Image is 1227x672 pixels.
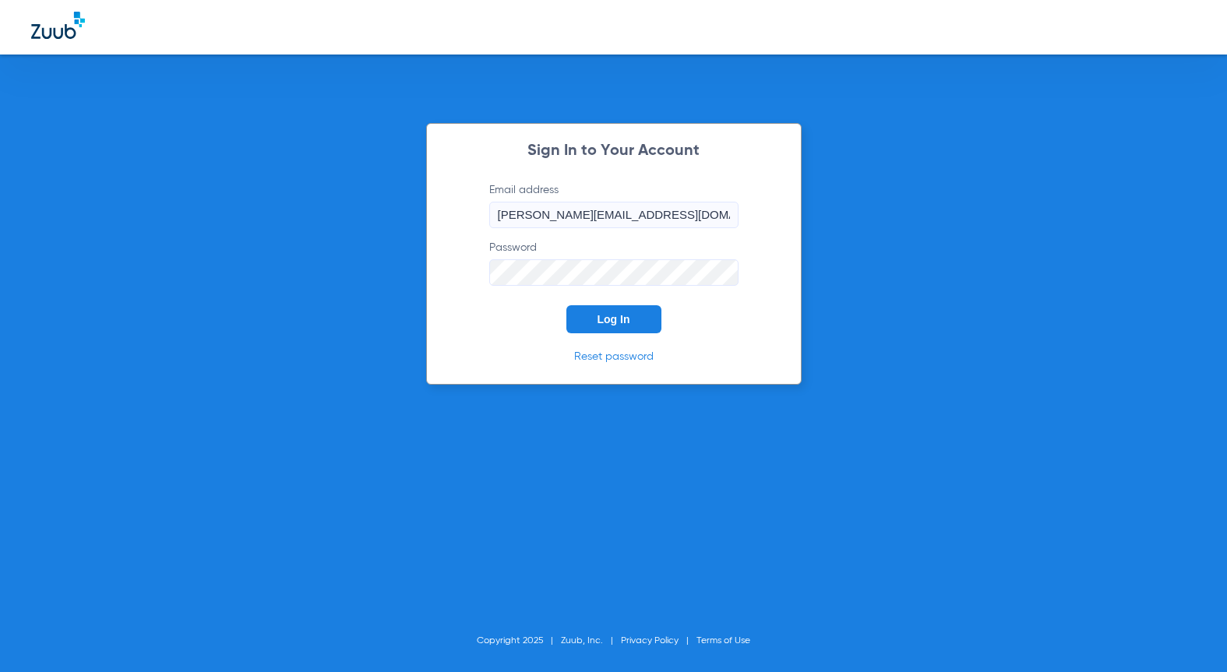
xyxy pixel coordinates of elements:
a: Reset password [574,351,654,362]
img: Zuub Logo [31,12,85,39]
input: Password [489,259,739,286]
button: Log In [566,305,661,333]
a: Privacy Policy [621,636,679,646]
a: Terms of Use [696,636,750,646]
li: Zuub, Inc. [561,633,621,649]
span: Log In [598,313,630,325]
input: Email address [489,202,739,228]
li: Copyright 2025 [477,633,561,649]
label: Email address [489,182,739,228]
label: Password [489,240,739,286]
h2: Sign In to Your Account [466,143,762,159]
